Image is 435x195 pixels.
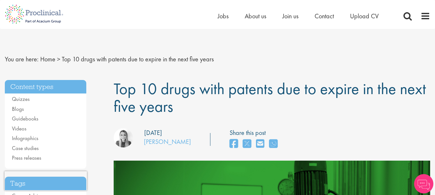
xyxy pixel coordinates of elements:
[5,80,86,94] h3: Content types
[230,128,281,137] label: Share this post
[5,171,87,191] iframe: reCAPTCHA
[256,137,264,151] a: share on email
[245,12,266,20] a: About us
[230,137,238,151] a: share on facebook
[282,12,298,20] a: Join us
[243,137,251,151] a: share on twitter
[12,154,41,161] a: Press releases
[12,95,30,102] a: Quizzes
[144,128,162,137] div: [DATE]
[114,78,426,117] span: Top 10 drugs with patents due to expire in the next five years
[12,135,38,142] a: Infographics
[269,137,278,151] a: share on whats app
[218,12,229,20] a: Jobs
[12,115,38,122] a: Guidebooks
[114,128,133,147] img: Hannah Burke
[5,55,39,63] span: You are here:
[12,145,39,152] a: Case studies
[350,12,379,20] a: Upload CV
[414,174,433,193] img: Chatbot
[40,55,55,63] a: breadcrumb link
[62,55,214,63] span: Top 10 drugs with patents due to expire in the next five years
[12,105,24,112] a: Blogs
[12,125,26,132] a: Videos
[57,55,60,63] span: >
[144,137,191,146] a: [PERSON_NAME]
[315,12,334,20] a: Contact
